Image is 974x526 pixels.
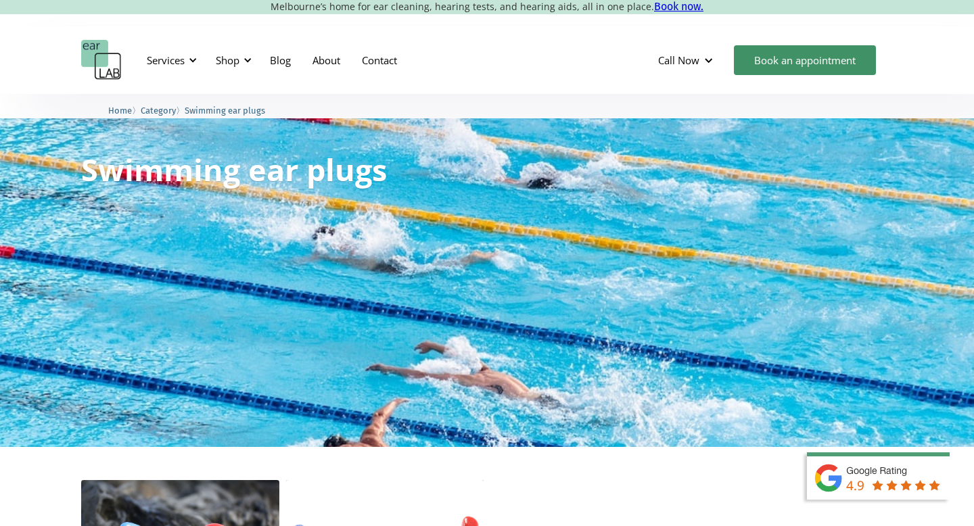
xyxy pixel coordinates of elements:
div: Call Now [658,53,699,67]
a: Contact [351,41,408,80]
span: Home [108,105,132,116]
div: Shop [208,40,256,80]
a: Home [108,103,132,116]
a: Blog [259,41,302,80]
a: About [302,41,351,80]
a: home [81,40,122,80]
a: Swimming ear plugs [185,103,265,116]
span: Category [141,105,176,116]
li: 〉 [141,103,185,118]
div: Shop [216,53,239,67]
div: Call Now [647,40,727,80]
div: Services [147,53,185,67]
h1: Swimming ear plugs [81,154,387,185]
a: Category [141,103,176,116]
li: 〉 [108,103,141,118]
span: Swimming ear plugs [185,105,265,116]
a: Book an appointment [734,45,876,75]
div: Services [139,40,201,80]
